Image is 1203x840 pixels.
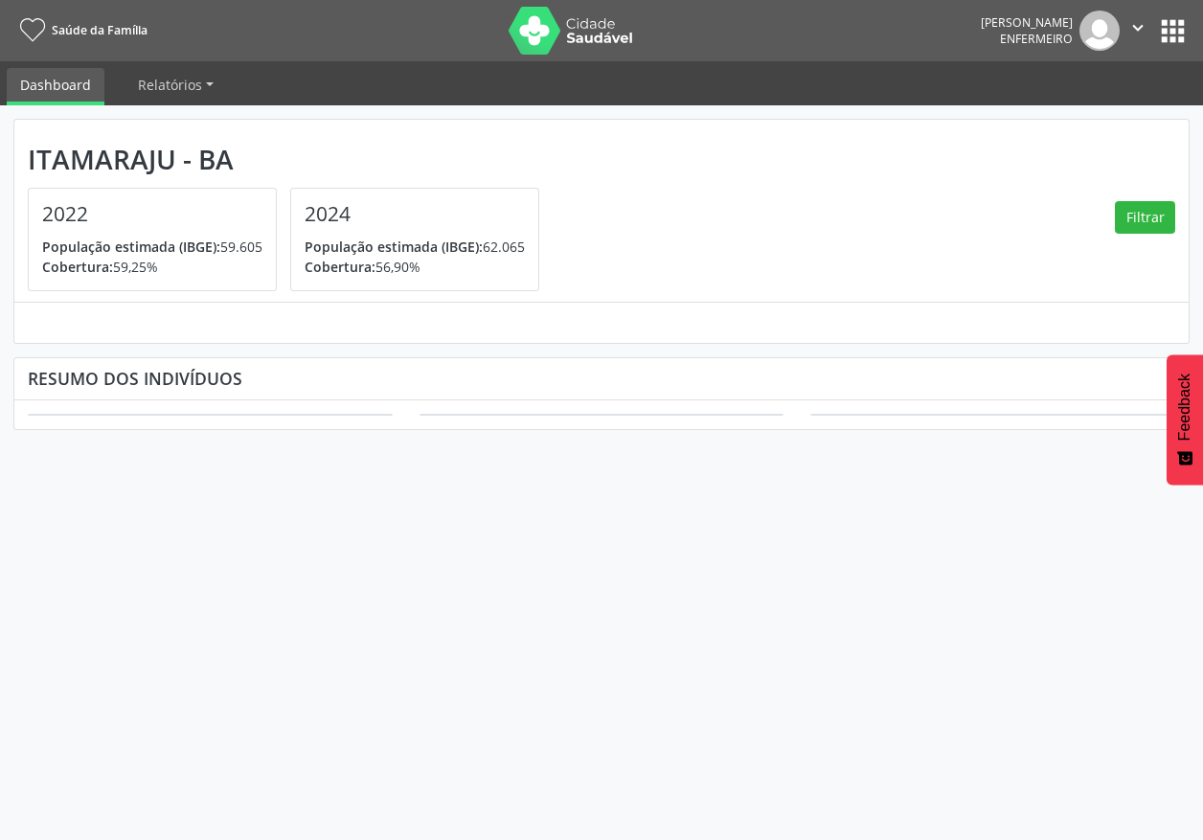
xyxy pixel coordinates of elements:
a: Relatórios [125,68,227,102]
span: Enfermeiro [1000,31,1073,47]
span: Cobertura: [305,258,375,276]
i:  [1127,17,1148,38]
img: img [1079,11,1120,51]
a: Dashboard [7,68,104,105]
button:  [1120,11,1156,51]
a: Saúde da Família [13,14,148,46]
span: Saúde da Família [52,22,148,38]
p: 56,90% [305,257,525,277]
div: Resumo dos indivíduos [28,368,1175,389]
button: Feedback - Mostrar pesquisa [1167,354,1203,485]
h4: 2024 [305,202,525,226]
span: Feedback [1176,374,1193,441]
span: Relatórios [138,76,202,94]
p: 59.605 [42,237,262,257]
button: apps [1156,14,1190,48]
span: População estimada (IBGE): [305,238,483,256]
p: 59,25% [42,257,262,277]
div: [PERSON_NAME] [981,14,1073,31]
h4: 2022 [42,202,262,226]
div: Itamaraju - BA [28,144,553,175]
span: População estimada (IBGE): [42,238,220,256]
p: 62.065 [305,237,525,257]
span: Cobertura: [42,258,113,276]
button: Filtrar [1115,201,1175,234]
